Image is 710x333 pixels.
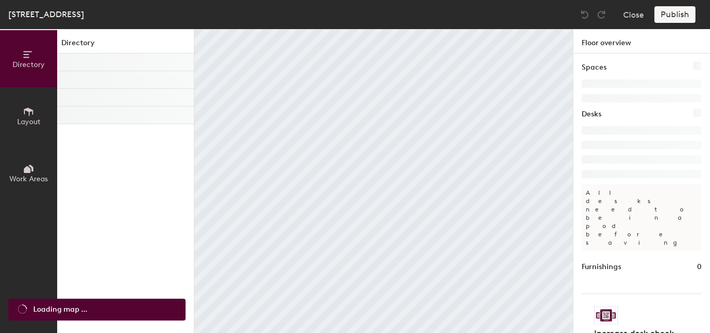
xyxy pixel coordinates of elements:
img: Redo [596,9,607,20]
span: Loading map ... [33,304,87,315]
h1: Desks [582,109,601,120]
img: Sticker logo [594,307,618,324]
span: Layout [17,117,41,126]
h1: Floor overview [573,29,710,54]
img: Undo [580,9,590,20]
h1: Furnishings [582,261,621,273]
h1: 0 [697,261,702,273]
h1: Directory [57,37,194,54]
div: [STREET_ADDRESS] [8,8,84,21]
canvas: Map [194,29,573,333]
p: All desks need to be in a pod before saving [582,184,702,251]
button: Close [623,6,644,23]
span: Work Areas [9,175,48,183]
span: Directory [12,60,45,69]
h1: Spaces [582,62,607,73]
